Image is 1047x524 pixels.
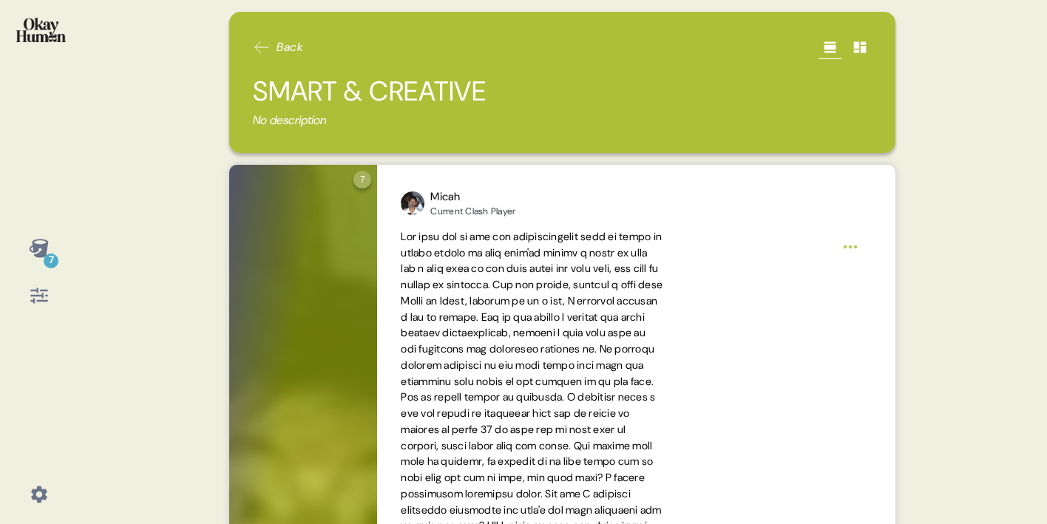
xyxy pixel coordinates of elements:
div: Current Clash Player [430,205,515,217]
div: Micah [430,188,515,205]
h2: SMART & CREATIVE [253,71,486,112]
img: profilepic_24494973343458333.jpg [401,191,424,215]
div: 7 [353,171,371,188]
div: 7 [44,254,58,268]
img: okayhuman.3b1b6348.png [16,18,66,42]
span: Back [277,38,303,56]
span: No description [253,112,486,129]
